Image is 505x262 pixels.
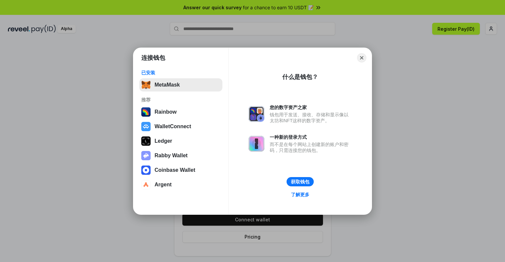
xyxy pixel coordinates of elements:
button: Coinbase Wallet [139,164,222,177]
h1: 连接钱包 [141,54,165,62]
button: 获取钱包 [287,177,314,186]
div: 您的数字资产之家 [270,104,352,110]
button: Ledger [139,134,222,148]
div: 了解更多 [291,192,309,198]
div: Rainbow [155,109,177,115]
img: svg+xml,%3Csvg%20width%3D%2228%22%20height%3D%2228%22%20viewBox%3D%220%200%2028%2028%22%20fill%3D... [141,180,151,189]
div: MetaMask [155,82,180,88]
div: Coinbase Wallet [155,167,195,173]
div: 获取钱包 [291,179,309,185]
button: Close [357,53,366,62]
img: svg+xml,%3Csvg%20xmlns%3D%22http%3A%2F%2Fwww.w3.org%2F2000%2Fsvg%22%20fill%3D%22none%22%20viewBox... [141,151,151,160]
div: Rabby Wallet [155,153,188,159]
button: Argent [139,178,222,191]
div: 钱包用于发送、接收、存储和显示像以太坊和NFT这样的数字资产。 [270,112,352,124]
img: svg+xml,%3Csvg%20xmlns%3D%22http%3A%2F%2Fwww.w3.org%2F2000%2Fsvg%22%20fill%3D%22none%22%20viewBox... [249,136,264,152]
button: Rainbow [139,105,222,119]
button: Rabby Wallet [139,149,222,162]
img: svg+xml,%3Csvg%20width%3D%22120%22%20height%3D%22120%22%20viewBox%3D%220%200%20120%20120%22%20fil... [141,107,151,117]
a: 了解更多 [287,190,313,199]
div: 推荐 [141,97,220,103]
img: svg+xml,%3Csvg%20width%3D%2228%22%20height%3D%2228%22%20viewBox%3D%220%200%2028%2028%22%20fill%3D... [141,166,151,175]
div: Argent [155,182,172,188]
div: 而不是在每个网站上创建新的账户和密码，只需连接您的钱包。 [270,141,352,153]
button: WalletConnect [139,120,222,133]
div: 已安装 [141,70,220,76]
img: svg+xml,%3Csvg%20fill%3D%22none%22%20height%3D%2233%22%20viewBox%3D%220%200%2035%2033%22%20width%... [141,80,151,90]
img: svg+xml,%3Csvg%20xmlns%3D%22http%3A%2F%2Fwww.w3.org%2F2000%2Fsvg%22%20fill%3D%22none%22%20viewBox... [249,106,264,122]
button: MetaMask [139,78,222,92]
div: 什么是钱包？ [282,73,318,81]
img: svg+xml,%3Csvg%20xmlns%3D%22http%3A%2F%2Fwww.w3.org%2F2000%2Fsvg%22%20width%3D%2228%22%20height%3... [141,136,151,146]
div: WalletConnect [155,124,191,130]
div: Ledger [155,138,172,144]
div: 一种新的登录方式 [270,134,352,140]
img: svg+xml,%3Csvg%20width%3D%2228%22%20height%3D%2228%22%20viewBox%3D%220%200%2028%2028%22%20fill%3D... [141,122,151,131]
